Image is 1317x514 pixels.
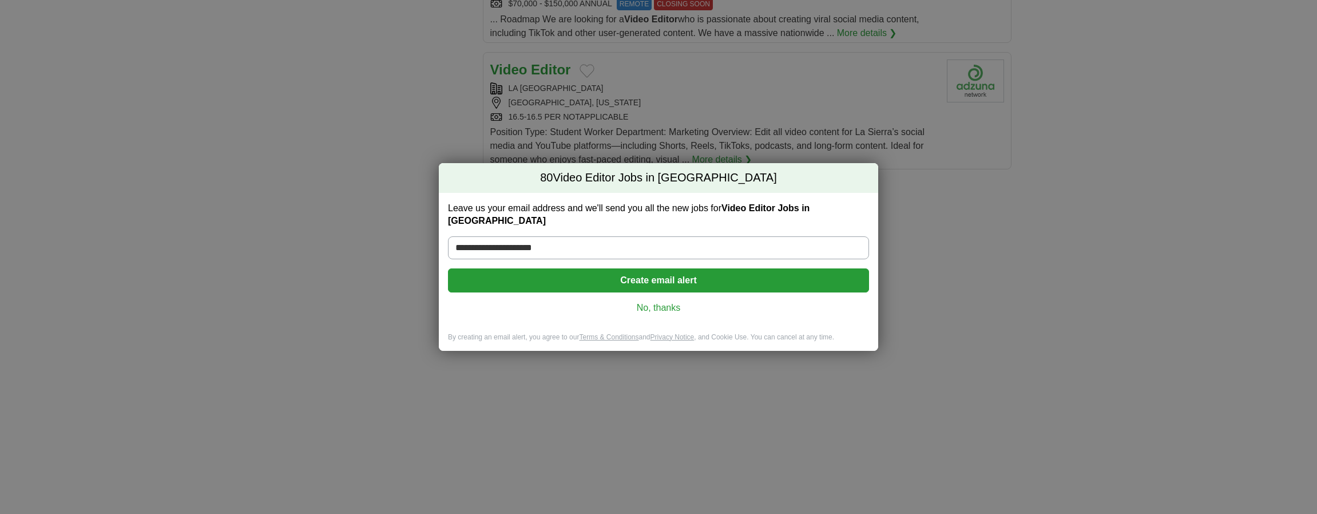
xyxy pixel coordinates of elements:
[650,333,695,341] a: Privacy Notice
[448,202,869,227] label: Leave us your email address and we'll send you all the new jobs for
[439,163,878,193] h2: Video Editor Jobs in [GEOGRAPHIC_DATA]
[439,333,878,351] div: By creating an email alert, you agree to our and , and Cookie Use. You can cancel at any time.
[448,203,810,226] strong: Video Editor Jobs in [GEOGRAPHIC_DATA]
[540,170,553,186] span: 80
[457,302,860,314] a: No, thanks
[448,268,869,292] button: Create email alert
[579,333,638,341] a: Terms & Conditions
